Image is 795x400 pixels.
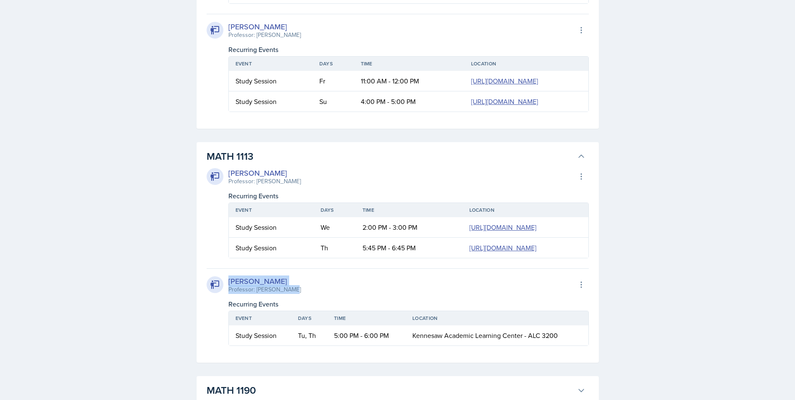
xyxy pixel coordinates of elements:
div: [PERSON_NAME] [228,167,301,179]
th: Event [229,203,314,217]
div: Recurring Events [228,44,589,55]
th: Location [464,57,588,71]
div: Recurring Events [228,191,589,201]
td: 4:00 PM - 5:00 PM [354,91,464,112]
th: Location [463,203,588,217]
a: [URL][DOMAIN_NAME] [471,97,538,106]
div: Professor: [PERSON_NAME] [228,31,301,39]
th: Time [327,311,406,325]
th: Event [229,57,313,71]
button: MATH 1113 [205,147,587,166]
td: 5:45 PM - 6:45 PM [356,238,463,258]
div: Professor: [PERSON_NAME] [228,285,301,294]
span: Kennesaw Academic Learning Center - ALC 3200 [412,331,558,340]
th: Time [354,57,464,71]
a: [URL][DOMAIN_NAME] [469,243,536,252]
td: Su [313,91,354,112]
div: [PERSON_NAME] [228,21,301,32]
div: [PERSON_NAME] [228,275,301,287]
th: Days [313,57,354,71]
th: Event [229,311,291,325]
div: Study Session [236,330,285,340]
h3: MATH 1190 [207,383,574,398]
td: Tu, Th [291,325,327,345]
td: We [314,217,356,238]
div: Study Session [236,76,306,86]
th: Days [314,203,356,217]
div: Recurring Events [228,299,589,309]
div: Professor: [PERSON_NAME] [228,177,301,186]
th: Location [406,311,588,325]
div: Study Session [236,96,306,106]
td: 5:00 PM - 6:00 PM [327,325,406,345]
div: Study Session [236,243,307,253]
a: [URL][DOMAIN_NAME] [471,76,538,86]
th: Days [291,311,327,325]
td: 11:00 AM - 12:00 PM [354,71,464,91]
div: Study Session [236,222,307,232]
td: 2:00 PM - 3:00 PM [356,217,463,238]
h3: MATH 1113 [207,149,574,164]
td: Fr [313,71,354,91]
th: Time [356,203,463,217]
button: MATH 1190 [205,381,587,400]
a: [URL][DOMAIN_NAME] [469,223,536,232]
td: Th [314,238,356,258]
